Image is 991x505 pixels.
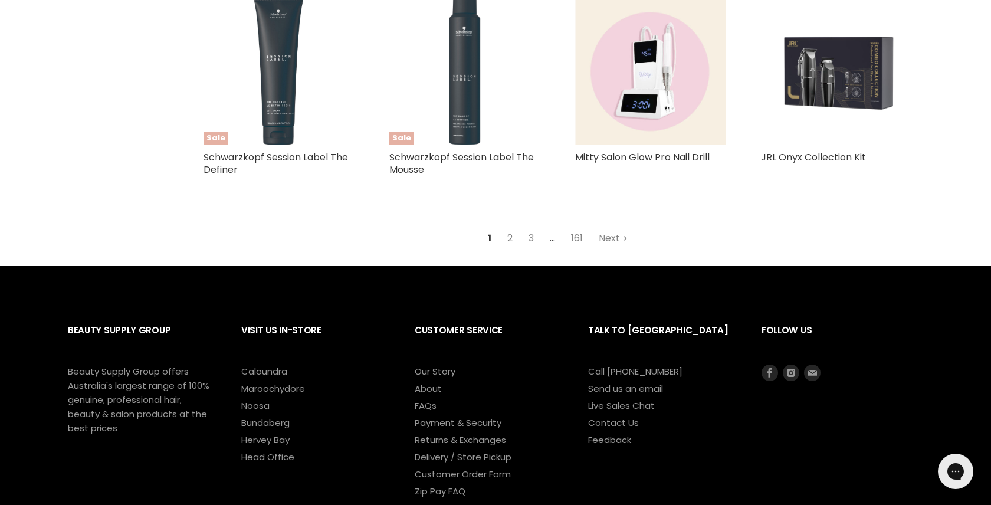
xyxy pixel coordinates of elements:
a: Mitty Salon Glow Pro Nail Drill [575,150,710,164]
a: Delivery / Store Pickup [415,451,511,463]
a: Schwarzkopf Session Label The Definer [204,150,348,176]
h2: Follow us [762,316,923,365]
a: 3 [522,228,540,249]
a: Send us an email [588,382,663,395]
a: Our Story [415,365,455,378]
a: Noosa [241,399,270,412]
h2: Visit Us In-Store [241,316,391,365]
a: Call [PHONE_NUMBER] [588,365,682,378]
p: Beauty Supply Group offers Australia's largest range of 100% genuine, professional hair, beauty &... [68,365,209,435]
a: FAQs [415,399,437,412]
a: Payment & Security [415,417,501,429]
a: Zip Pay FAQ [415,485,465,497]
a: Head Office [241,451,294,463]
a: Hervey Bay [241,434,290,446]
a: Returns & Exchanges [415,434,506,446]
a: Next [592,228,634,249]
iframe: Gorgias live chat messenger [932,450,979,493]
a: Customer Order Form [415,468,511,480]
a: Contact Us [588,417,639,429]
a: Maroochydore [241,382,305,395]
span: Sale [204,132,228,145]
a: JRL Onyx Collection Kit [761,150,866,164]
span: ... [543,228,562,249]
a: Schwarzkopf Session Label The Mousse [389,150,534,176]
a: About [415,382,442,395]
h2: Talk to [GEOGRAPHIC_DATA] [588,316,738,365]
a: Live Sales Chat [588,399,655,412]
a: Caloundra [241,365,287,378]
span: Sale [389,132,414,145]
a: Bundaberg [241,417,290,429]
a: Feedback [588,434,631,446]
h2: Customer Service [415,316,565,365]
span: 1 [481,228,498,249]
a: 2 [501,228,519,249]
h2: Beauty Supply Group [68,316,218,365]
a: 161 [565,228,589,249]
